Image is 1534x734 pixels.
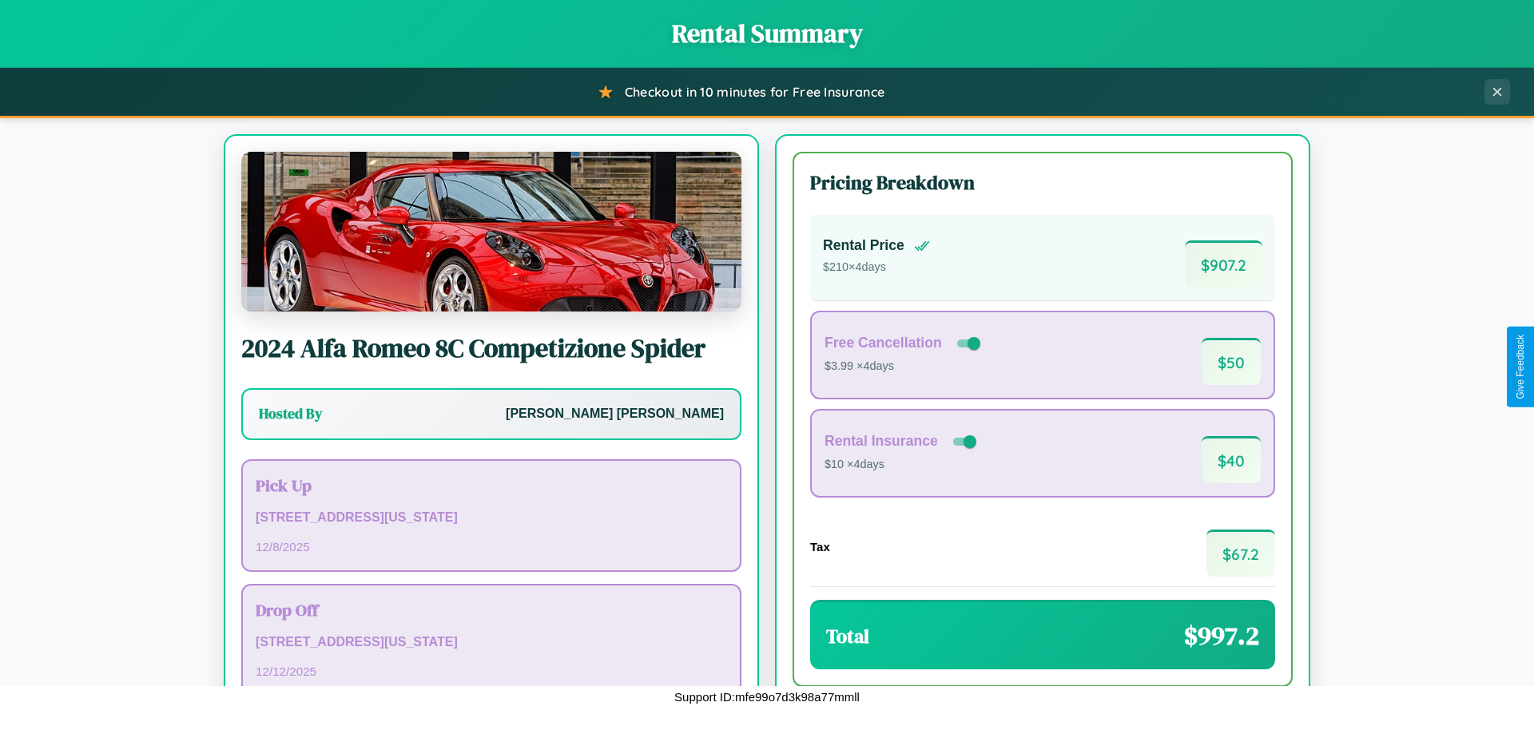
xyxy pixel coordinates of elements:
[810,169,1275,196] h3: Pricing Breakdown
[1185,240,1262,288] span: $ 907.2
[256,506,727,530] p: [STREET_ADDRESS][US_STATE]
[256,661,727,682] p: 12 / 12 / 2025
[1515,335,1526,399] div: Give Feedback
[256,536,727,557] p: 12 / 8 / 2025
[1202,338,1261,385] span: $ 50
[256,474,727,497] h3: Pick Up
[506,403,724,426] p: [PERSON_NAME] [PERSON_NAME]
[259,404,322,423] h3: Hosted By
[625,84,884,100] span: Checkout in 10 minutes for Free Insurance
[810,540,830,553] h4: Tax
[674,686,860,708] p: Support ID: mfe99o7d3k98a77mmll
[825,454,980,475] p: $10 × 4 days
[256,598,727,621] h3: Drop Off
[826,623,869,649] h3: Total
[825,433,938,450] h4: Rental Insurance
[1184,618,1259,653] span: $ 997.2
[1202,436,1261,483] span: $ 40
[241,152,741,311] img: Alfa Romeo 8C Competizione Spider
[825,335,942,351] h4: Free Cancellation
[241,331,741,366] h2: 2024 Alfa Romeo 8C Competizione Spider
[823,237,904,254] h4: Rental Price
[1206,530,1275,577] span: $ 67.2
[256,631,727,654] p: [STREET_ADDRESS][US_STATE]
[823,257,930,278] p: $ 210 × 4 days
[16,16,1518,51] h1: Rental Summary
[825,356,984,377] p: $3.99 × 4 days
